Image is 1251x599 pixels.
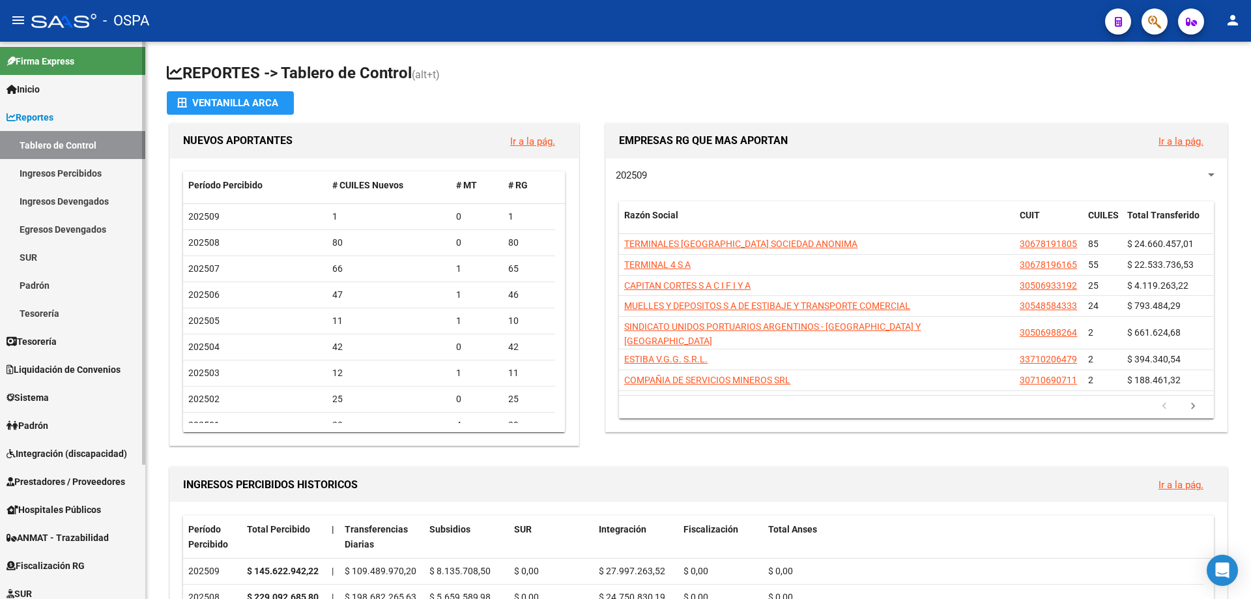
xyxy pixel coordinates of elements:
[1152,400,1177,414] a: go to previous page
[624,280,751,291] span: CAPITAN CORTES S A C I F I Y A
[7,531,109,545] span: ANMAT - Trazabilidad
[678,516,763,559] datatable-header-cell: Fiscalización
[624,375,790,385] span: COMPAÑIA DE SERVICIOS MINEROS SRL
[332,209,446,224] div: 1
[183,478,358,491] span: INGRESOS PERCIBIDOS HISTORICOS
[1181,400,1205,414] a: go to next page
[326,516,339,559] datatable-header-cell: |
[332,314,446,329] div: 11
[456,314,498,329] div: 1
[763,516,1203,559] datatable-header-cell: Total Anses
[247,524,310,534] span: Total Percibido
[599,524,646,534] span: Integración
[183,134,293,147] span: NUEVOS APORTANTES
[619,134,788,147] span: EMPRESAS RG QUE MAS APORTAN
[1088,239,1099,249] span: 85
[456,180,477,190] span: # MT
[1127,239,1194,249] span: $ 24.660.457,01
[1088,210,1119,220] span: CUILES
[424,516,509,559] datatable-header-cell: Subsidios
[242,516,326,559] datatable-header-cell: Total Percibido
[103,7,149,35] span: - OSPA
[1020,239,1077,249] span: 30678191805
[1020,327,1077,338] span: 30506988264
[456,287,498,302] div: 1
[683,566,708,576] span: $ 0,00
[7,54,74,68] span: Firma Express
[768,566,793,576] span: $ 0,00
[508,180,528,190] span: # RG
[188,289,220,300] span: 202506
[327,171,452,199] datatable-header-cell: # CUILES Nuevos
[1148,473,1214,497] button: Ir a la pág.
[624,259,691,270] span: TERMINAL 4 S A
[345,566,416,576] span: $ 109.489.970,20
[7,446,127,461] span: Integración (discapacidad)
[412,68,440,81] span: (alt+t)
[1225,12,1241,28] mat-icon: person
[1127,354,1181,364] span: $ 394.340,54
[768,524,817,534] span: Total Anses
[332,366,446,381] div: 12
[1088,300,1099,311] span: 24
[7,110,53,124] span: Reportes
[183,171,327,199] datatable-header-cell: Período Percibido
[1127,280,1188,291] span: $ 4.119.263,22
[332,235,446,250] div: 80
[1127,300,1181,311] span: $ 793.484,29
[7,362,121,377] span: Liquidación de Convenios
[332,287,446,302] div: 47
[624,239,857,249] span: TERMINALES [GEOGRAPHIC_DATA] SOCIEDAD ANONIMA
[451,171,503,199] datatable-header-cell: # MT
[188,263,220,274] span: 202507
[508,314,550,329] div: 10
[1122,201,1213,244] datatable-header-cell: Total Transferido
[332,566,334,576] span: |
[514,524,532,534] span: SUR
[332,180,403,190] span: # CUILES Nuevos
[10,12,26,28] mat-icon: menu
[624,321,921,347] span: SINDICATO UNIDOS PORTUARIOS ARGENTINOS - [GEOGRAPHIC_DATA] Y [GEOGRAPHIC_DATA]
[1088,354,1093,364] span: 2
[508,392,550,407] div: 25
[7,559,85,573] span: Fiscalización RG
[1158,136,1203,147] a: Ir a la pág.
[1020,354,1077,364] span: 33710206479
[7,503,101,517] span: Hospitales Públicos
[1088,327,1093,338] span: 2
[619,201,1014,244] datatable-header-cell: Razón Social
[1020,259,1077,270] span: 30678196165
[188,394,220,404] span: 202502
[188,420,220,430] span: 202501
[456,418,498,433] div: 4
[508,287,550,302] div: 46
[456,366,498,381] div: 1
[1127,375,1181,385] span: $ 188.461,32
[183,516,242,559] datatable-header-cell: Período Percibido
[1088,375,1093,385] span: 2
[167,63,1230,85] h1: REPORTES -> Tablero de Control
[167,91,294,115] button: Ventanilla ARCA
[332,261,446,276] div: 66
[503,171,555,199] datatable-header-cell: # RG
[599,566,665,576] span: $ 27.997.263,52
[7,82,40,96] span: Inicio
[456,261,498,276] div: 1
[508,366,550,381] div: 11
[456,340,498,355] div: 0
[247,566,319,576] strong: $ 145.622.942,22
[339,516,424,559] datatable-header-cell: Transferencias Diarias
[7,334,57,349] span: Tesorería
[1148,129,1214,153] button: Ir a la pág.
[1020,375,1077,385] span: 30710690711
[594,516,678,559] datatable-header-cell: Integración
[1014,201,1083,244] datatable-header-cell: CUIT
[1020,210,1040,220] span: CUIT
[500,129,566,153] button: Ir a la pág.
[456,392,498,407] div: 0
[188,315,220,326] span: 202505
[683,524,738,534] span: Fiscalización
[1083,201,1122,244] datatable-header-cell: CUILES
[1020,280,1077,291] span: 30506933192
[508,209,550,224] div: 1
